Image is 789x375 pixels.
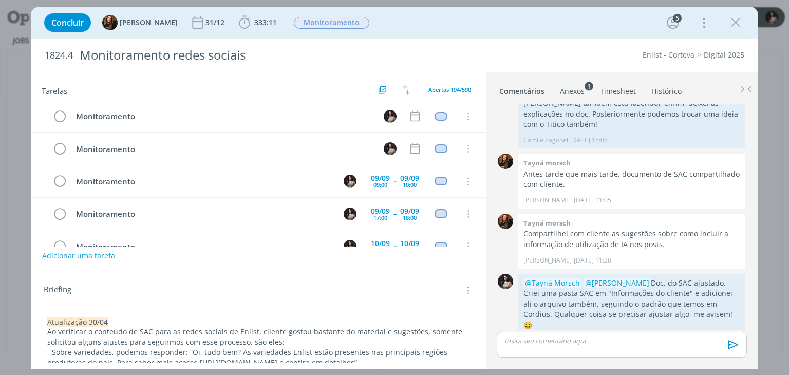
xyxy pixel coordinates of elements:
[523,196,572,205] p: [PERSON_NAME]
[120,19,178,26] span: [PERSON_NAME]
[47,327,464,347] span: Ao verificar o conteúdo de SAC para as redes sociais de Enlist, cliente gostou bastante do materi...
[71,110,374,123] div: Monitoramento
[384,110,397,123] img: C
[75,43,448,68] div: Monitoramento redes sociais
[523,278,740,330] p: Doc. do SAC ajustado. Criei uma pasta SAC em "Informações do cliente" e adicionei ali o arquivo t...
[343,206,358,221] button: C
[525,278,580,288] span: @Tayná Morsch
[643,50,694,60] a: Enlist - Corteva
[44,13,91,32] button: Concluir
[44,284,71,297] span: Briefing
[343,174,358,189] button: C
[102,15,118,30] img: T
[523,218,571,228] b: Tayná morsch
[71,208,334,220] div: Monitoramento
[523,229,740,250] p: Compartilhei com cliente as sugestões sobre como incluir a informação de utilização de IA nos posts.
[47,317,108,327] span: Atualização 30/04
[498,214,513,229] img: T
[523,158,571,167] b: Tayná morsch
[42,84,67,96] span: Tarefas
[383,108,398,124] button: C
[294,17,369,29] span: Monitoramento
[403,85,410,95] img: arrow-down-up.svg
[599,82,636,97] a: Timesheet
[523,136,568,145] p: Camile Zagonel
[373,182,387,188] div: 09:00
[570,136,608,145] span: [DATE] 15:05
[343,238,358,254] button: C
[403,182,417,188] div: 10:00
[344,175,356,188] img: C
[400,240,419,247] div: 10/09
[574,256,611,265] span: [DATE] 11:28
[428,86,471,93] span: Abertas 194/590
[393,210,397,217] span: --
[71,143,374,156] div: Monitoramento
[71,175,334,188] div: Monitoramento
[499,82,545,97] a: Comentários
[71,240,334,253] div: Monitoramento
[254,17,277,27] span: 333:11
[651,82,682,97] a: Histórico
[704,50,744,60] a: Digital 2025
[498,274,513,289] img: C
[384,142,397,155] img: C
[42,247,116,265] button: Adicionar uma tarefa
[400,175,419,182] div: 09/09
[371,240,390,247] div: 10/09
[293,16,370,29] button: Monitoramento
[31,7,757,369] div: dialog
[102,15,178,30] button: T[PERSON_NAME]
[383,141,398,156] button: C
[585,82,593,90] sup: 1
[560,86,585,97] div: Anexos
[371,208,390,215] div: 09/09
[344,208,356,220] img: C
[523,256,572,265] p: [PERSON_NAME]
[585,278,649,288] span: @[PERSON_NAME]
[393,178,397,185] span: --
[393,242,397,250] span: --
[51,18,84,27] span: Concluir
[574,196,611,205] span: [DATE] 11:05
[498,154,513,169] img: T
[523,169,740,190] p: Antes tarde que mais tarde, documento de SAC compartilhado com cliente.
[47,347,449,367] span: - Sobre variedades, podemos responder: “Oi, tudo bem? As variedades Enlist estão presentes nas pr...
[665,14,681,31] button: 5
[344,240,356,253] img: C
[205,19,227,26] div: 31/12
[373,215,387,220] div: 17:00
[236,14,279,31] button: 333:11
[371,175,390,182] div: 09/09
[673,14,682,23] div: 5
[45,50,73,61] span: 1824.4
[403,215,417,220] div: 18:00
[400,208,419,215] div: 09/09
